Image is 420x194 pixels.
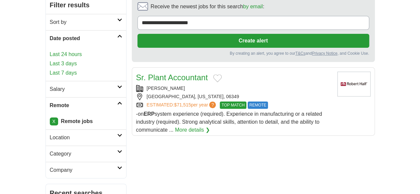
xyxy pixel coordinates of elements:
a: [PERSON_NAME] [147,86,185,91]
a: Remote [46,97,126,113]
img: Robert Half logo [337,72,371,97]
strong: Remote jobs [61,118,93,124]
strong: ERP [144,111,155,117]
a: Salary [46,81,126,97]
a: Company [46,162,126,178]
a: Privacy Notice [312,51,337,56]
h2: Location [50,134,117,142]
a: Category [46,146,126,162]
a: Date posted [46,30,126,46]
a: Last 24 hours [50,50,122,58]
span: Receive the newest jobs for this search : [151,3,264,11]
div: By creating an alert, you agree to our and , and Cookie Use. [137,50,369,56]
h2: Company [50,166,117,174]
a: ESTIMATED:$71,515per year? [147,101,217,109]
a: More details ❯ [175,126,210,134]
h2: Date posted [50,34,117,42]
div: [GEOGRAPHIC_DATA], [US_STATE], 06349 [136,93,332,100]
h2: Remote [50,101,117,109]
span: ? [209,101,216,108]
a: Location [46,129,126,146]
span: TOP MATCH [220,101,246,109]
h2: Category [50,150,117,158]
span: REMOTE [248,101,268,109]
span: $71,515 [174,102,191,107]
a: Last 7 days [50,69,122,77]
a: T&Cs [295,51,305,56]
a: Last 3 days [50,60,122,68]
h2: Sort by [50,18,117,26]
a: X [50,117,58,125]
button: Add to favorite jobs [213,74,222,82]
a: Sr. Plant Accountant [136,73,208,82]
span: -on system experience (required). Experience in manufacturing or a related industry (required). S... [136,111,322,133]
a: by email [243,4,263,9]
a: Sort by [46,14,126,30]
h2: Salary [50,85,117,93]
button: Create alert [137,34,369,48]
